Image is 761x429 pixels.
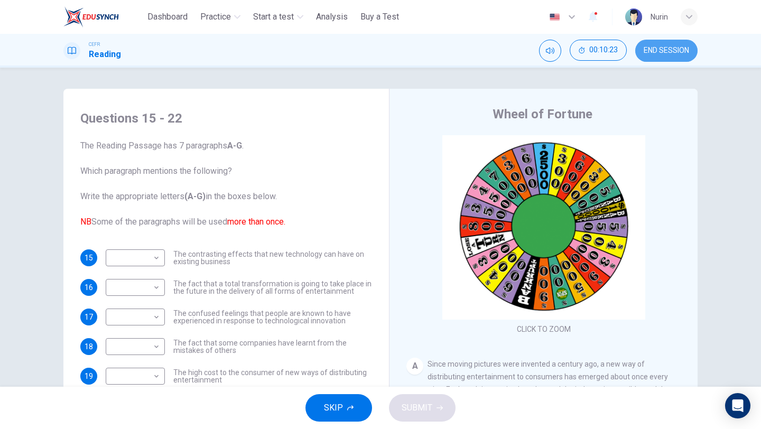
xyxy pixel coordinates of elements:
span: SKIP [324,400,343,415]
span: The high cost to the consumer of new ways of distributing entertainment [173,369,372,384]
b: (A-G) [184,191,206,201]
span: 00:10:23 [589,46,618,54]
span: Practice [200,11,231,23]
button: Buy a Test [356,7,403,26]
span: Buy a Test [360,11,399,23]
font: NB [80,217,91,227]
span: Start a test [253,11,294,23]
div: Hide [570,40,627,62]
button: Start a test [249,7,308,26]
button: Analysis [312,7,352,26]
h4: Questions 15 - 22 [80,110,372,127]
h4: Wheel of Fortune [493,106,592,123]
a: ELTC logo [63,6,143,27]
span: CEFR [89,41,100,48]
div: Open Intercom Messenger [725,393,750,418]
button: Practice [196,7,245,26]
span: END SESSION [644,46,689,55]
div: Nurin [651,11,668,23]
font: more than once. [227,217,285,227]
span: 19 [85,372,93,380]
span: 17 [85,313,93,321]
span: 15 [85,254,93,262]
span: The fact that some companies have learnt from the mistakes of others [173,339,372,354]
span: The contrasting effects that new technology can have on existing business [173,250,372,265]
span: 18 [85,343,93,350]
span: Analysis [316,11,348,23]
div: A [406,358,423,375]
button: END SESSION [635,40,698,62]
button: 00:10:23 [570,40,627,61]
img: en [548,13,561,21]
span: The Reading Passage has 7 paragraphs . Which paragraph mentions the following? Write the appropri... [80,139,372,228]
span: Dashboard [147,11,188,23]
span: 16 [85,284,93,291]
div: Mute [539,40,561,62]
b: A-G [227,141,242,151]
button: SKIP [305,394,372,422]
button: Dashboard [143,7,192,26]
span: The fact that a total transformation is going to take place in the future in the delivery of all ... [173,280,372,295]
img: ELTC logo [63,6,119,27]
h1: Reading [89,48,121,61]
img: Profile picture [625,8,642,25]
span: The confused feelings that people are known to have experienced in response to technological inno... [173,310,372,324]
